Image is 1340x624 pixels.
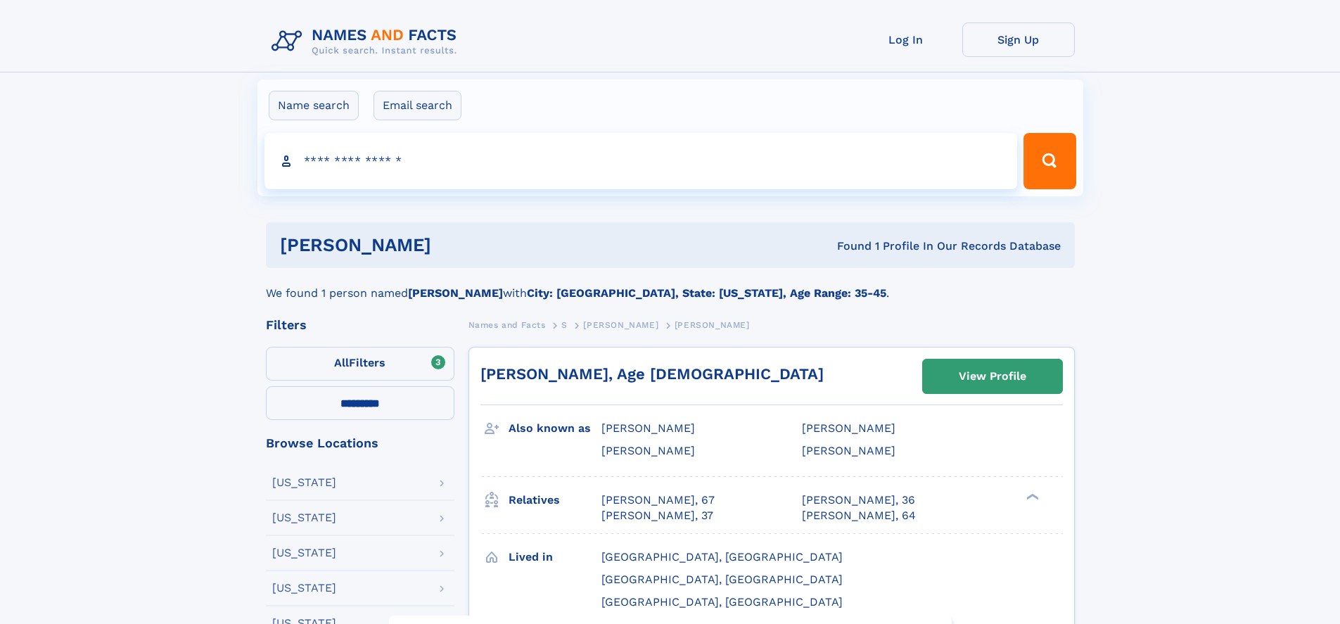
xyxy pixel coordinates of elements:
[266,319,454,331] div: Filters
[272,477,336,488] div: [US_STATE]
[1023,492,1040,501] div: ❯
[583,320,658,330] span: [PERSON_NAME]
[266,437,454,450] div: Browse Locations
[468,316,546,333] a: Names and Facts
[269,91,359,120] label: Name search
[962,23,1075,57] a: Sign Up
[266,347,454,381] label: Filters
[959,360,1026,393] div: View Profile
[850,23,962,57] a: Log In
[1023,133,1076,189] button: Search Button
[802,444,895,457] span: [PERSON_NAME]
[601,550,843,563] span: [GEOGRAPHIC_DATA], [GEOGRAPHIC_DATA]
[601,421,695,435] span: [PERSON_NAME]
[601,444,695,457] span: [PERSON_NAME]
[601,492,715,508] a: [PERSON_NAME], 67
[374,91,461,120] label: Email search
[280,236,634,254] h1: [PERSON_NAME]
[509,488,601,512] h3: Relatives
[561,320,568,330] span: S
[272,512,336,523] div: [US_STATE]
[802,492,915,508] a: [PERSON_NAME], 36
[527,286,886,300] b: City: [GEOGRAPHIC_DATA], State: [US_STATE], Age Range: 35-45
[408,286,503,300] b: [PERSON_NAME]
[601,508,713,523] a: [PERSON_NAME], 37
[266,23,468,61] img: Logo Names and Facts
[509,416,601,440] h3: Also known as
[561,316,568,333] a: S
[601,595,843,609] span: [GEOGRAPHIC_DATA], [GEOGRAPHIC_DATA]
[583,316,658,333] a: [PERSON_NAME]
[334,356,349,369] span: All
[509,545,601,569] h3: Lived in
[634,238,1061,254] div: Found 1 Profile In Our Records Database
[923,359,1062,393] a: View Profile
[266,268,1075,302] div: We found 1 person named with .
[675,320,750,330] span: [PERSON_NAME]
[480,365,824,383] a: [PERSON_NAME], Age [DEMOGRAPHIC_DATA]
[802,421,895,435] span: [PERSON_NAME]
[601,573,843,586] span: [GEOGRAPHIC_DATA], [GEOGRAPHIC_DATA]
[272,547,336,559] div: [US_STATE]
[264,133,1018,189] input: search input
[272,582,336,594] div: [US_STATE]
[802,508,916,523] a: [PERSON_NAME], 64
